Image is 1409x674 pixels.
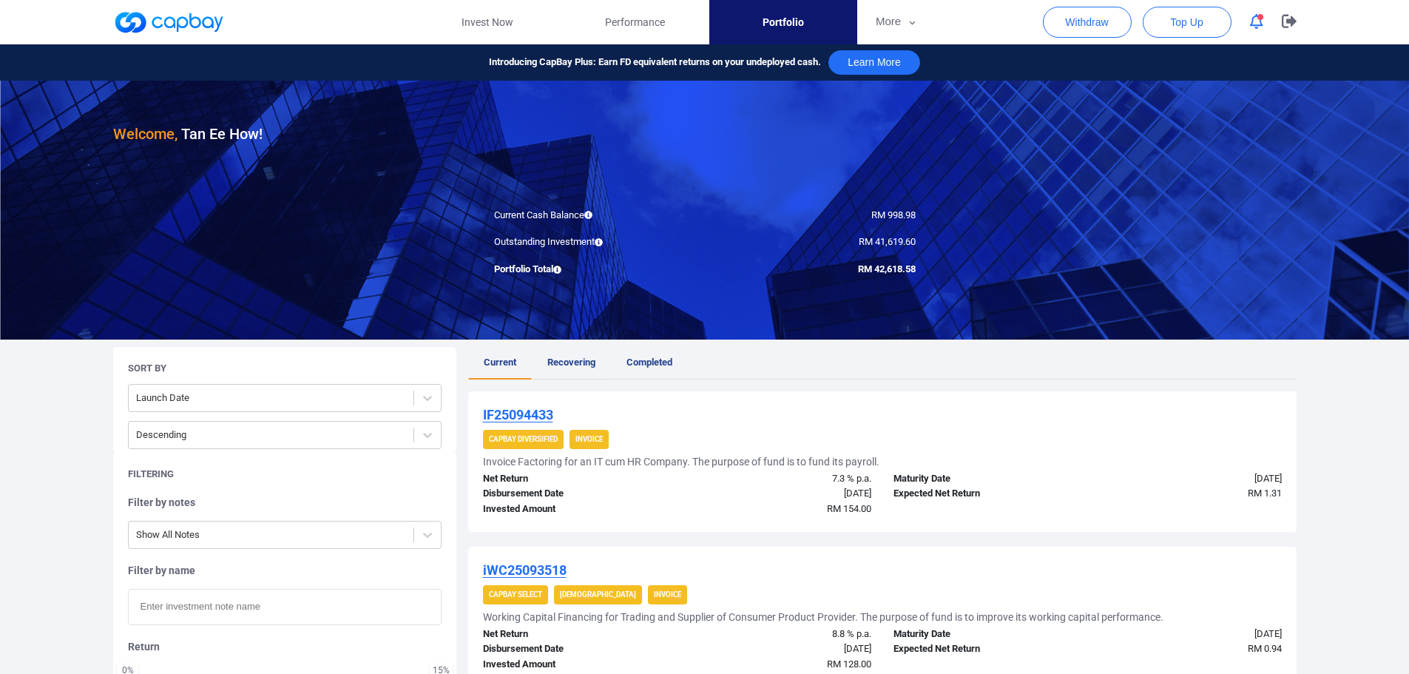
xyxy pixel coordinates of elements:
h5: Working Capital Financing for Trading and Supplier of Consumer Product Provider. The purpose of f... [483,610,1163,624]
div: [DATE] [1087,471,1293,487]
div: Maturity Date [882,627,1088,642]
div: Invested Amount [472,502,678,517]
div: Portfolio Total [483,262,705,277]
h5: Filter by notes [128,496,442,509]
span: RM 42,618.58 [858,263,916,274]
u: IF25094433 [483,407,553,422]
div: Maturity Date [882,471,1088,487]
h5: Sort By [128,362,166,375]
span: RM 128.00 [827,658,871,670]
h5: Invoice Factoring for an IT cum HR Company. The purpose of fund is to fund its payroll. [483,455,879,468]
span: Welcome, [113,125,178,143]
h5: Return [128,640,442,653]
span: RM 0.94 [1248,643,1282,654]
button: Learn More [828,50,920,75]
h3: Tan Ee How ! [113,122,263,146]
div: 8.8 % p.a. [677,627,882,642]
strong: Invoice [575,435,603,443]
strong: CapBay Diversified [489,435,558,443]
div: Outstanding Investment [483,235,705,250]
div: [DATE] [1087,627,1293,642]
strong: CapBay Select [489,590,542,599]
span: RM 41,619.60 [859,236,916,247]
h5: Filtering [128,468,174,481]
strong: Invoice [654,590,681,599]
div: Disbursement Date [472,486,678,502]
div: Current Cash Balance [483,208,705,223]
span: Current [484,357,516,368]
span: Performance [605,14,665,30]
input: Enter investment note name [128,589,442,625]
button: Withdraw [1043,7,1132,38]
strong: [DEMOGRAPHIC_DATA] [560,590,636,599]
div: Net Return [472,471,678,487]
span: Portfolio [763,14,804,30]
div: 7.3 % p.a. [677,471,882,487]
div: [DATE] [677,641,882,657]
div: Invested Amount [472,657,678,673]
span: Completed [626,357,672,368]
div: [DATE] [677,486,882,502]
span: Top Up [1170,15,1203,30]
span: RM 998.98 [871,209,916,220]
button: Top Up [1143,7,1231,38]
div: Expected Net Return [882,641,1088,657]
span: RM 1.31 [1248,488,1282,499]
div: Net Return [472,627,678,642]
span: Recovering [547,357,595,368]
span: Introducing CapBay Plus: Earn FD equivalent returns on your undeployed cash. [489,55,821,70]
h5: Filter by name [128,564,442,577]
div: Disbursement Date [472,641,678,657]
u: iWC25093518 [483,562,567,578]
span: RM 154.00 [827,503,871,514]
div: Expected Net Return [882,486,1088,502]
